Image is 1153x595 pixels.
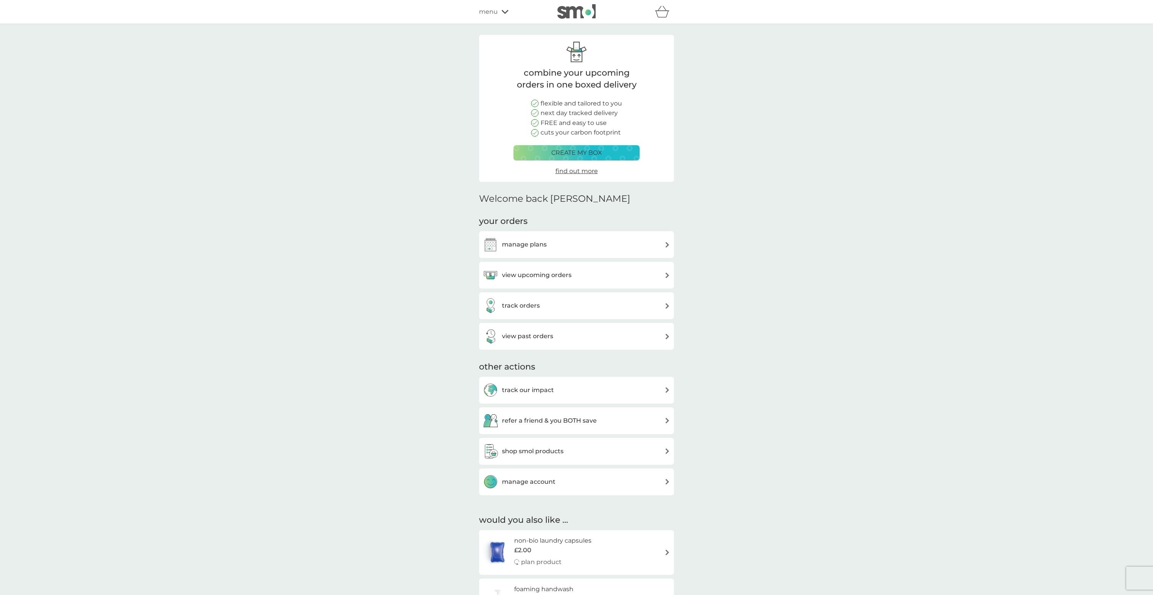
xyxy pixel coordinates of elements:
button: create my box [513,145,640,161]
h3: track orders [502,301,540,311]
img: arrow right [664,303,670,309]
img: smol [557,4,596,19]
p: next day tracked delivery [541,108,618,118]
span: £2.00 [514,545,531,555]
h3: your orders [479,216,528,227]
p: create my box [551,148,602,158]
h3: track our impact [502,385,554,395]
img: arrow right [664,334,670,339]
p: cuts your carbon footprint [541,128,621,138]
img: arrow right [664,448,670,454]
span: find out more [555,167,598,175]
h2: Welcome back [PERSON_NAME] [479,193,630,204]
img: arrow right [664,418,670,423]
img: arrow right [664,479,670,485]
h3: view past orders [502,331,553,341]
h3: refer a friend & you BOTH save [502,416,597,426]
h3: other actions [479,361,535,373]
h3: shop smol products [502,446,564,456]
span: menu [479,7,498,17]
p: FREE and easy to use [541,118,607,128]
a: find out more [555,166,598,176]
h6: non-bio laundry capsules [514,536,591,546]
div: basket [655,4,674,19]
p: plan product [521,557,562,567]
img: arrow right [664,550,670,555]
p: combine your upcoming orders in one boxed delivery [513,67,640,91]
h3: manage plans [502,240,547,250]
img: arrow right [664,387,670,393]
img: arrow right [664,272,670,278]
h3: view upcoming orders [502,270,572,280]
img: non-bio laundry capsules [483,539,512,566]
img: arrow right [664,242,670,248]
h2: would you also like ... [479,514,674,526]
h3: manage account [502,477,555,487]
p: flexible and tailored to you [541,99,622,109]
h6: foaming handwash [514,584,573,594]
